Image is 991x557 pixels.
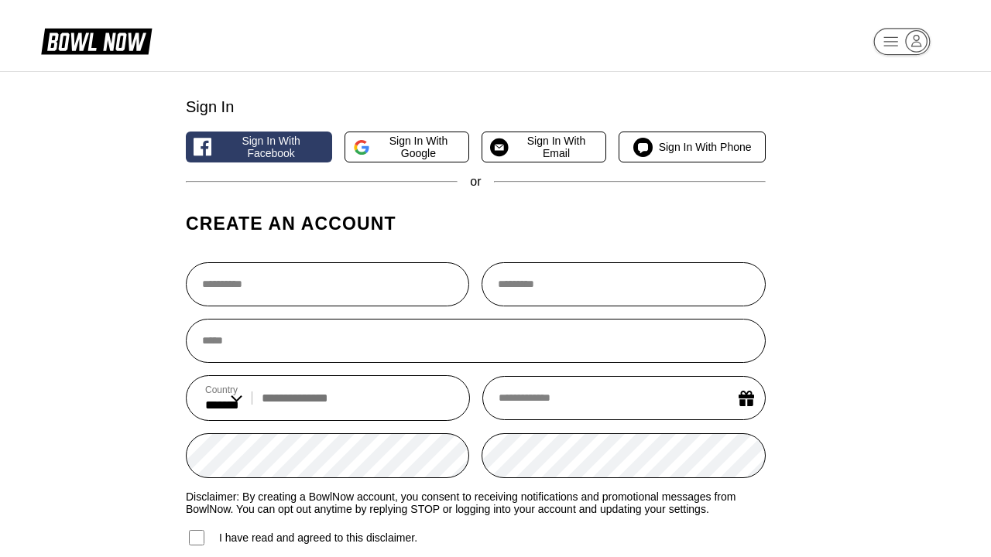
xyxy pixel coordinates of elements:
[189,530,204,545] input: I have read and agreed to this disclaimer.
[186,213,766,234] h1: Create an account
[186,490,766,515] label: Disclaimer: By creating a BowlNow account, you consent to receiving notifications and promotional...
[186,528,417,548] label: I have read and agreed to this disclaimer.
[205,384,242,395] label: Country
[482,132,606,162] button: Sign in with Email
[515,135,598,159] span: Sign in with Email
[376,135,461,159] span: Sign in with Google
[186,132,332,162] button: Sign in with Facebook
[186,175,766,189] div: or
[659,141,752,153] span: Sign in with Phone
[345,132,469,162] button: Sign in with Google
[619,132,765,162] button: Sign in with Phone
[218,135,324,159] span: Sign in with Facebook
[186,98,766,116] div: Sign In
